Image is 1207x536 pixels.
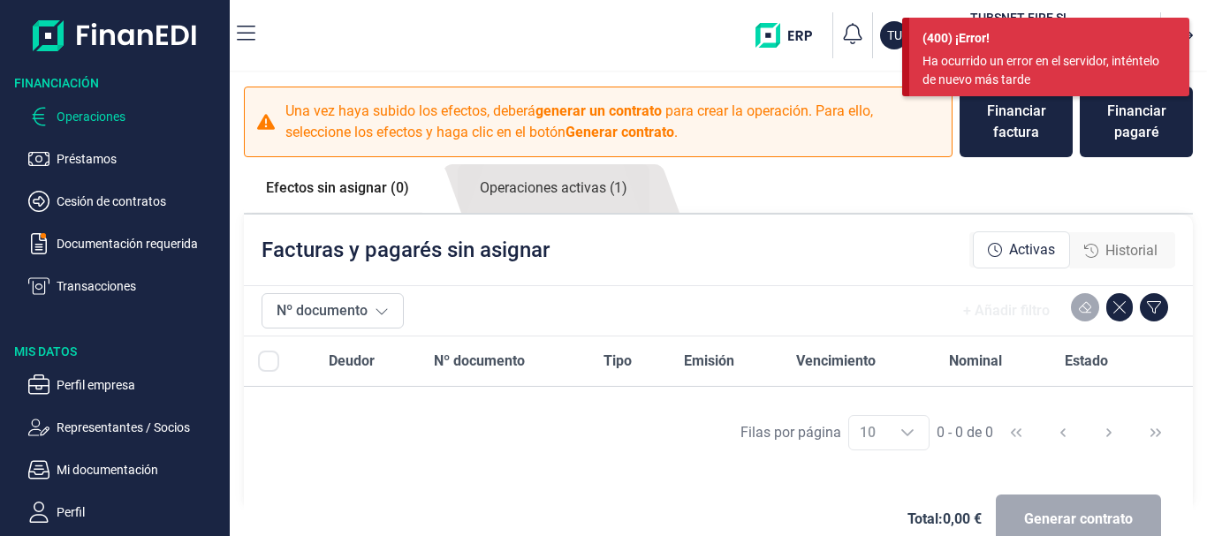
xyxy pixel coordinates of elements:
div: Ha ocurrido un error en el servidor, inténtelo de nuevo más tarde [922,52,1163,89]
span: Historial [1105,240,1158,261]
p: Una vez haya subido los efectos, deberá para crear la operación. Para ello, seleccione los efecto... [285,101,941,143]
button: Mi documentación [28,459,223,480]
div: (400) ¡Error! [922,29,1176,48]
span: Estado [1065,351,1108,372]
span: Vencimiento [796,351,876,372]
button: Perfil empresa [28,374,223,396]
button: Representantes / Socios [28,417,223,438]
p: Cesión de contratos [57,191,223,212]
p: Transacciones [57,276,223,297]
button: Perfil [28,502,223,523]
button: Last Page [1135,411,1177,454]
button: Next Page [1088,411,1130,454]
span: Nominal [949,351,1002,372]
button: Transacciones [28,276,223,297]
b: generar un contrato [535,102,662,119]
p: Perfil empresa [57,374,223,396]
button: Cesión de contratos [28,191,223,212]
p: Mi documentación [57,459,223,480]
span: Activas [1009,239,1055,260]
span: Nº documento [434,351,525,372]
span: Emisión [684,351,734,372]
button: Financiar pagaré [1080,87,1193,157]
div: Activas [973,231,1070,268]
img: Logo de aplicación [33,14,198,57]
button: First Page [995,411,1037,454]
span: 0 - 0 de 0 [937,426,993,440]
div: Choose [886,416,929,449]
span: Total: 0,00 € [907,509,982,530]
button: Financiar factura [960,87,1073,157]
p: Representantes / Socios [57,417,223,438]
button: Documentación requerida [28,233,223,254]
a: Efectos sin asignar (0) [244,164,431,212]
a: Operaciones activas (1) [458,164,649,213]
p: Préstamos [57,148,223,170]
button: Previous Page [1042,411,1084,454]
div: Financiar pagaré [1094,101,1179,143]
div: Filas por página [740,422,841,443]
p: TU [887,26,902,44]
span: Tipo [603,351,632,372]
button: TUTUBSNET FIRE SL[PERSON_NAME] [PERSON_NAME] Campins(B67089441) [880,9,1153,62]
p: Perfil [57,502,223,523]
div: Financiar factura [974,101,1059,143]
p: Documentación requerida [57,233,223,254]
button: Préstamos [28,148,223,170]
img: erp [755,23,825,48]
div: No hay resultados. [258,401,1179,422]
span: Deudor [329,351,375,372]
div: All items unselected [258,351,279,372]
p: Facturas y pagarés sin asignar [262,236,550,264]
div: Historial [1070,233,1172,268]
h3: TUBSNET FIRE SL [915,9,1125,26]
button: Operaciones [28,106,223,127]
p: Operaciones [57,106,223,127]
b: Generar contrato [566,124,674,140]
button: Nº documento [262,293,404,328]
